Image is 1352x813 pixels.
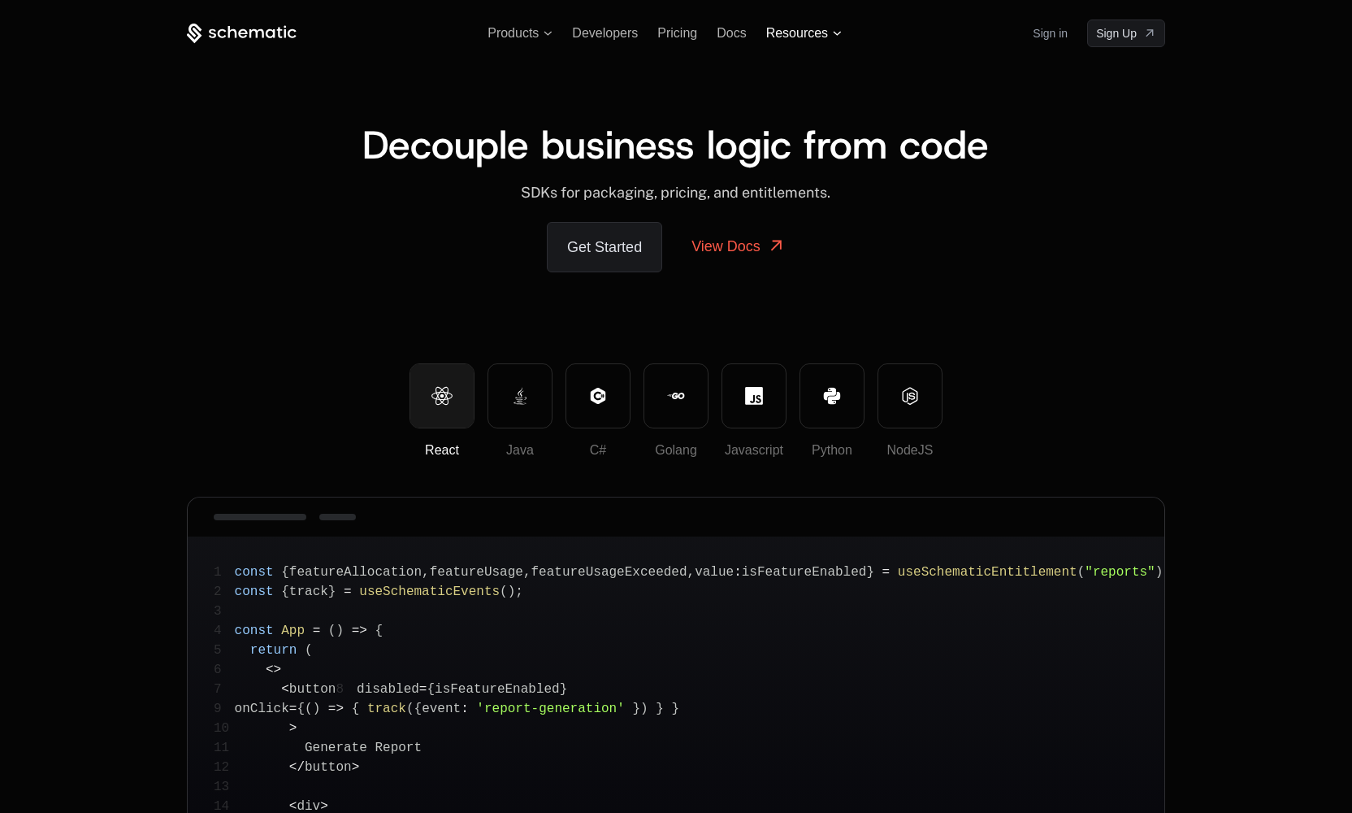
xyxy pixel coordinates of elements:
[500,585,508,599] span: (
[1155,565,1163,580] span: )
[656,702,664,716] span: }
[214,719,242,738] span: 10
[357,682,419,697] span: disabled
[742,565,867,580] span: isFeatureEnabled
[523,565,531,580] span: ,
[305,760,352,775] span: button
[214,758,242,777] span: 12
[214,660,235,680] span: 6
[214,777,242,797] span: 13
[214,563,235,582] span: 1
[289,585,328,599] span: track
[1163,565,1171,580] span: ;
[313,702,321,716] span: )
[1096,25,1137,41] span: Sign Up
[515,585,523,599] span: ;
[672,222,805,271] a: View Docs
[352,702,360,716] span: {
[422,702,461,716] span: event
[214,699,235,719] span: 9
[476,702,624,716] span: 'report-generation'
[878,441,942,460] div: NodeJS
[488,441,552,460] div: Java
[695,565,734,580] span: value
[305,741,367,755] span: Generate
[305,702,313,716] span: (
[352,624,367,638] span: =>
[687,565,695,580] span: ,
[214,738,242,758] span: 11
[572,26,638,40] a: Developers
[1085,565,1155,580] span: "reports"
[644,441,708,460] div: Golang
[800,441,864,460] div: Python
[799,363,864,428] button: Python
[235,624,274,638] span: const
[531,565,687,580] span: featureUsageExceeded
[235,585,274,599] span: const
[214,582,235,602] span: 2
[898,565,1077,580] span: useSchematicEntitlement
[328,624,336,638] span: (
[521,184,830,201] span: SDKs for packaging, pricing, and entitlements.
[297,760,305,775] span: /
[214,621,235,641] span: 4
[734,565,742,580] span: :
[289,702,297,716] span: =
[289,682,336,697] span: button
[274,663,282,677] span: >
[214,602,235,621] span: 3
[877,363,942,428] button: NodeJS
[289,721,297,736] span: >
[406,702,414,716] span: (
[866,565,874,580] span: }
[560,682,568,697] span: }
[281,682,289,697] span: <
[640,702,648,716] span: )
[328,585,336,599] span: }
[722,441,786,460] div: Javascript
[214,641,235,660] span: 5
[359,585,500,599] span: useSchematicEvents
[409,363,474,428] button: React
[266,663,274,677] span: <
[410,441,474,460] div: React
[281,565,289,580] span: {
[375,741,422,755] span: Report
[414,702,422,716] span: {
[281,585,289,599] span: {
[461,702,469,716] span: :
[427,682,435,697] span: {
[297,702,305,716] span: {
[721,363,786,428] button: Javascript
[487,363,552,428] button: Java
[289,760,297,775] span: <
[305,643,313,658] span: (
[508,585,516,599] span: )
[430,565,523,580] span: featureUsage
[566,441,630,460] div: C#
[235,702,289,716] span: onClick
[565,363,630,428] button: C#
[250,643,297,658] span: return
[313,624,321,638] span: =
[344,585,352,599] span: =
[422,565,430,580] span: ,
[717,26,746,40] a: Docs
[487,26,539,41] span: Products
[328,702,344,716] span: =>
[1033,20,1068,46] a: Sign in
[766,26,828,41] span: Resources
[657,26,697,40] a: Pricing
[419,682,427,697] span: =
[643,363,708,428] button: Golang
[632,702,640,716] span: }
[435,682,560,697] span: isFeatureEnabled
[336,680,357,699] span: 8
[671,702,679,716] span: }
[375,624,383,638] span: {
[1077,565,1085,580] span: (
[336,624,344,638] span: )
